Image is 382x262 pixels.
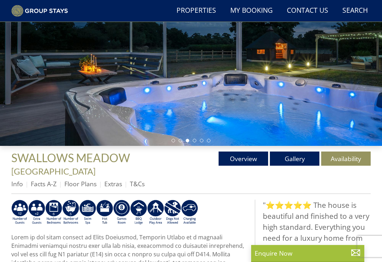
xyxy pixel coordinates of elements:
[45,200,62,225] img: AD_4nXfRzBlt2m0mIteXDhAcJCdmEApIceFt1SPvkcB48nqgTZkfMpQlDmULa47fkdYiHD0skDUgcqepViZHFLjVKS2LWHUqM...
[174,3,219,19] a: Properties
[11,151,132,165] a: SWALLOWS MEADOW
[11,200,28,225] img: AD_4nXeyNBIiEViFqGkFxeZn-WxmRvSobfXIejYCAwY7p4slR9Pvv7uWB8BWWl9Rip2DDgSCjKzq0W1yXMRj2G_chnVa9wg_L...
[130,200,147,225] img: AD_4nXfdu1WaBqbCvRx5dFd3XGC71CFesPHPPZknGuZzXQvBzugmLudJYyY22b9IpSVlKbnRjXo7AJLKEyhYodtd_Fvedgm5q...
[130,180,145,188] a: T&Cs
[11,166,95,176] a: [GEOGRAPHIC_DATA]
[321,152,371,166] a: Availability
[270,152,319,166] a: Gallery
[104,180,122,188] a: Extras
[11,180,23,188] a: Info
[79,200,96,225] img: AD_4nXeGPOijBfXJOWn1DYat7hkbQLIrN48yJVYawtWbqLjbxj3dEWFa8cO9z0HszglWmBmNnq-EloQUXMJBCLMs01_EmkV6T...
[147,200,164,225] img: AD_4nXfjdDqPkGBf7Vpi6H87bmAUe5GYCbodrAbU4sf37YN55BCjSXGx5ZgBV7Vb9EJZsXiNVuyAiuJUB3WVt-w9eJ0vaBcHg...
[11,151,130,165] span: SWALLOWS MEADOW
[284,3,331,19] a: Contact Us
[255,249,361,258] p: Enquire Now
[96,200,113,225] img: AD_4nXcpX5uDwed6-YChlrI2BYOgXwgg3aqYHOhRm0XfZB-YtQW2NrmeCr45vGAfVKUq4uWnc59ZmEsEzoF5o39EWARlT1ewO...
[28,200,45,225] img: AD_4nXeP6WuvG491uY6i5ZIMhzz1N248Ei-RkDHdxvvjTdyF2JXhbvvI0BrTCyeHgyWBEg8oAgd1TvFQIsSlzYPCTB7K21VoI...
[62,200,79,225] img: AD_4nXdxWG_VJzWvdcEgUAXGATx6wR9ALf-b3pO0Wv8JqPQicHBbIur_fycMGrCfvtJxUkL7_dC_Ih2A3VWjPzrEQCT_Y6-em...
[113,200,130,225] img: AD_4nXdrZMsjcYNLGsKuA84hRzvIbesVCpXJ0qqnwZoX5ch9Zjv73tWe4fnFRs2gJ9dSiUubhZXckSJX_mqrZBmYExREIfryF...
[11,154,135,176] span: -
[219,152,268,166] a: Overview
[164,200,181,225] img: AD_4nXfkFtrpaXUtUFzPNUuRY6lw1_AXVJtVz-U2ei5YX5aGQiUrqNXS9iwbJN5FWUDjNILFFLOXd6gEz37UJtgCcJbKwxVV0...
[11,5,68,17] img: Group Stays
[64,180,97,188] a: Floor Plans
[340,3,371,19] a: Search
[181,200,198,225] img: AD_4nXcnT2OPG21WxYUhsl9q61n1KejP7Pk9ESVM9x9VetD-X_UXXoxAKaMRZGYNcSGiAsmGyKm0QlThER1osyFXNLmuYOVBV...
[227,3,276,19] a: My Booking
[31,180,57,188] a: Facts A-Z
